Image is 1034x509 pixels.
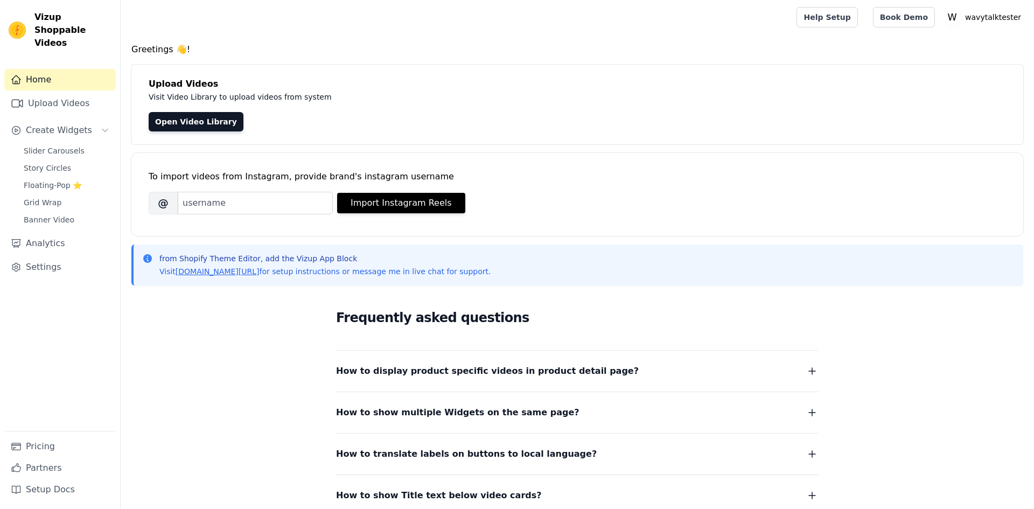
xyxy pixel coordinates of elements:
[149,90,631,103] p: Visit Video Library to upload videos from system
[24,197,61,208] span: Grid Wrap
[336,405,819,420] button: How to show multiple Widgets on the same page?
[159,266,491,277] p: Visit for setup instructions or message me in live chat for support.
[17,212,116,227] a: Banner Video
[961,8,1025,27] p: wavytalktester
[4,457,116,479] a: Partners
[26,124,92,137] span: Create Widgets
[176,267,260,276] a: [DOMAIN_NAME][URL]
[149,112,243,131] a: Open Video Library
[149,78,1006,90] h4: Upload Videos
[948,12,957,23] text: W
[4,93,116,114] a: Upload Videos
[17,161,116,176] a: Story Circles
[4,233,116,254] a: Analytics
[944,8,1025,27] button: W wavytalktester
[4,436,116,457] a: Pricing
[4,120,116,141] button: Create Widgets
[336,364,639,379] span: How to display product specific videos in product detail page?
[24,214,74,225] span: Banner Video
[337,193,465,213] button: Import Instagram Reels
[336,488,819,503] button: How to show Title text below video cards?
[4,69,116,90] a: Home
[17,178,116,193] a: Floating-Pop ⭐
[24,145,85,156] span: Slider Carousels
[336,307,819,329] h2: Frequently asked questions
[149,192,178,214] span: @
[336,447,819,462] button: How to translate labels on buttons to local language?
[336,447,597,462] span: How to translate labels on buttons to local language?
[159,253,491,264] p: from Shopify Theme Editor, add the Vizup App Block
[873,7,935,27] a: Book Demo
[17,143,116,158] a: Slider Carousels
[34,11,111,50] span: Vizup Shoppable Videos
[336,364,819,379] button: How to display product specific videos in product detail page?
[9,22,26,39] img: Vizup
[4,256,116,278] a: Settings
[336,405,579,420] span: How to show multiple Widgets on the same page?
[149,170,1006,183] div: To import videos from Instagram, provide brand's instagram username
[131,43,1023,56] h4: Greetings 👋!
[4,479,116,500] a: Setup Docs
[336,488,542,503] span: How to show Title text below video cards?
[178,192,333,214] input: username
[797,7,857,27] a: Help Setup
[17,195,116,210] a: Grid Wrap
[24,163,71,173] span: Story Circles
[24,180,82,191] span: Floating-Pop ⭐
